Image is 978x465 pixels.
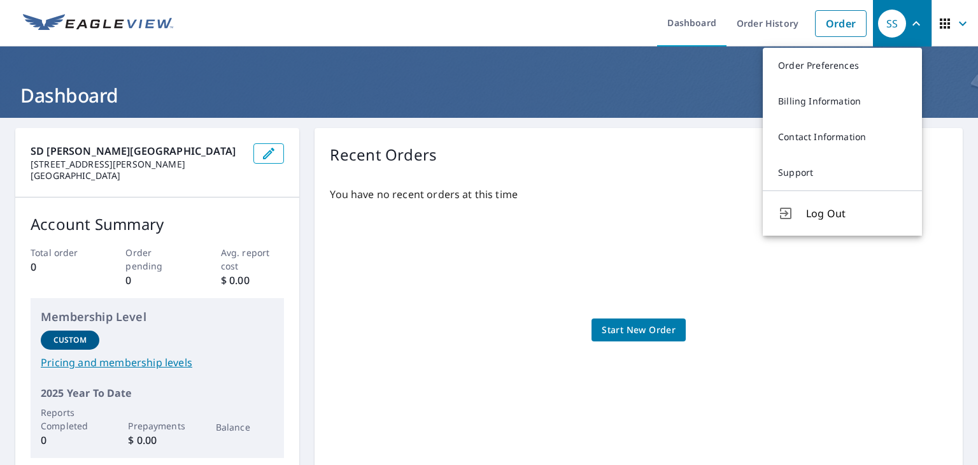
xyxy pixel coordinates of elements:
p: [GEOGRAPHIC_DATA] [31,170,243,182]
p: 0 [31,259,94,275]
a: Order Preferences [763,48,922,83]
p: Recent Orders [330,143,437,166]
p: Account Summary [31,213,284,236]
p: SD [PERSON_NAME][GEOGRAPHIC_DATA] [31,143,243,159]
h1: Dashboard [15,82,963,108]
p: Balance [216,420,274,434]
p: 0 [125,273,189,288]
a: Billing Information [763,83,922,119]
p: $ 0.00 [221,273,285,288]
span: Start New Order [602,322,676,338]
a: Pricing and membership levels [41,355,274,370]
p: Membership Level [41,308,274,325]
p: $ 0.00 [128,433,187,448]
p: You have no recent orders at this time [330,187,947,202]
p: Custom [53,334,87,346]
span: Log Out [806,206,907,221]
p: Reports Completed [41,406,99,433]
p: Prepayments [128,419,187,433]
p: 2025 Year To Date [41,385,274,401]
a: Order [815,10,867,37]
a: Support [763,155,922,190]
p: [STREET_ADDRESS][PERSON_NAME] [31,159,243,170]
a: Start New Order [592,318,686,342]
a: Contact Information [763,119,922,155]
p: Total order [31,246,94,259]
p: Order pending [125,246,189,273]
button: Log Out [763,190,922,236]
p: Avg. report cost [221,246,285,273]
img: EV Logo [23,14,173,33]
p: 0 [41,433,99,448]
div: SS [878,10,906,38]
